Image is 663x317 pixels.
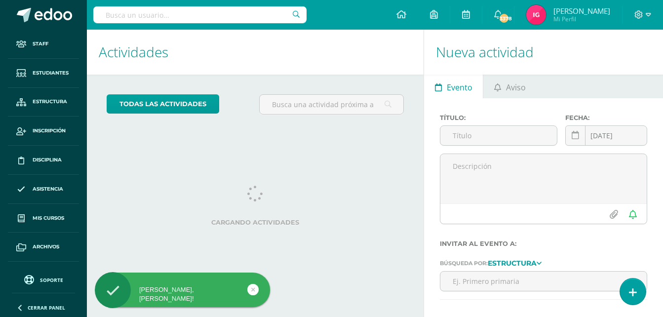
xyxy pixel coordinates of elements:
span: Inscripción [33,127,66,135]
a: todas las Actividades [107,94,219,114]
span: Evento [447,76,472,99]
input: Título [440,126,557,145]
a: Aviso [483,75,536,98]
a: Inscripción [8,117,79,146]
a: Disciplina [8,146,79,175]
a: Estudiantes [8,59,79,88]
a: Estructura [8,88,79,117]
strong: Estructura [488,259,537,268]
h1: Nueva actividad [436,30,651,75]
span: Estructura [33,98,67,106]
span: Aviso [506,76,526,99]
input: Ej. Primero primaria [440,272,647,291]
span: Cerrar panel [28,304,65,311]
label: Invitar al evento a: [440,240,647,247]
span: Disciplina [33,156,62,164]
span: Estudiantes [33,69,69,77]
span: [PERSON_NAME] [553,6,610,16]
input: Busca una actividad próxima aquí... [260,95,403,114]
a: Asistencia [8,175,79,204]
span: Staff [33,40,48,48]
a: Archivos [8,233,79,262]
span: Soporte [40,277,63,283]
label: Título: [440,114,557,121]
span: Búsqueda por: [440,260,488,267]
a: Staff [8,30,79,59]
a: Mis cursos [8,204,79,233]
div: [PERSON_NAME], [PERSON_NAME]! [95,285,270,303]
input: Fecha de entrega [566,126,647,145]
input: Busca un usuario... [93,6,307,23]
span: Asistencia [33,185,63,193]
span: 3378 [498,13,509,24]
a: Evento [424,75,483,98]
h1: Actividades [99,30,412,75]
span: Archivos [33,243,59,251]
label: Cargando actividades [107,219,404,226]
img: f498d2cff0a95a4868dcc0c3ad4de840.png [526,5,546,25]
a: Estructura [488,259,542,266]
span: Mis cursos [33,214,64,222]
a: Soporte [12,273,75,286]
label: Fecha: [565,114,647,121]
span: Mi Perfil [553,15,610,23]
